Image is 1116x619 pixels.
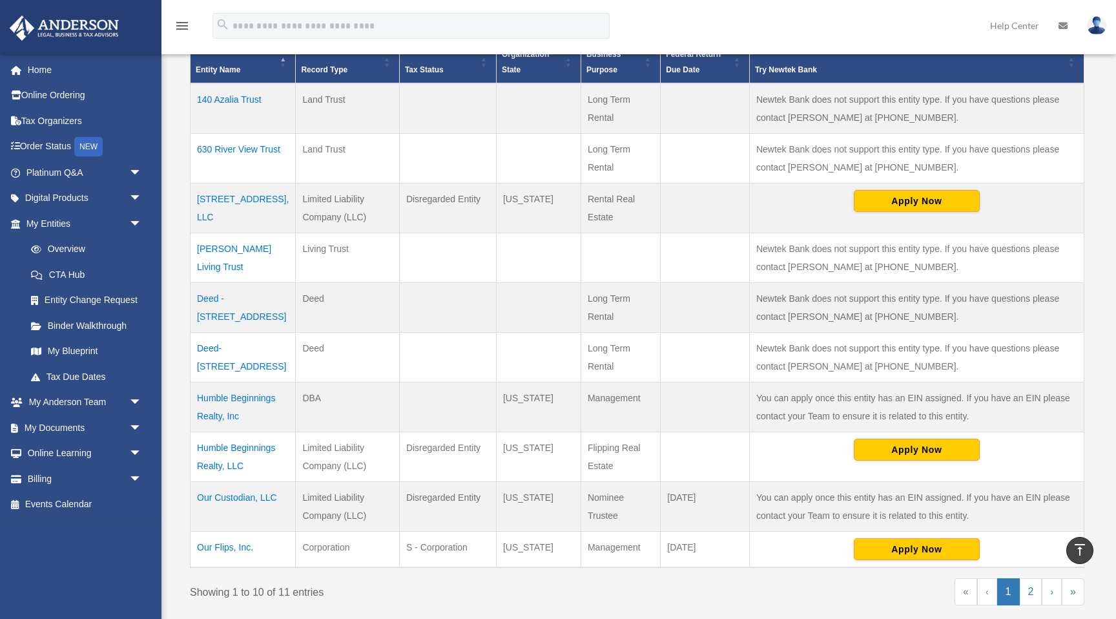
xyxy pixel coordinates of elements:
a: My Blueprint [18,339,155,364]
a: Tax Due Dates [18,364,155,390]
a: Previous [977,578,997,605]
a: Home [9,57,161,83]
td: Newtek Bank does not support this entity type. If you have questions please contact [PERSON_NAME]... [749,134,1084,184]
td: Our Custodian, LLC [191,482,296,532]
td: Long Term Rental [581,134,660,184]
a: Binder Walkthrough [18,313,155,339]
td: 630 River View Trust [191,134,296,184]
td: [STREET_ADDRESS], LLC [191,184,296,233]
span: arrow_drop_down [129,466,155,492]
td: Management [581,532,660,568]
a: My Documentsarrow_drop_down [9,415,161,441]
td: [PERSON_NAME] Living Trust [191,233,296,283]
i: menu [174,18,190,34]
button: Apply Now [854,439,980,461]
td: Our Flips, Inc. [191,532,296,568]
button: Apply Now [854,190,980,212]
a: Online Learningarrow_drop_down [9,441,161,467]
a: Overview [18,236,149,262]
td: Deed [296,333,400,383]
td: Corporation [296,532,400,568]
span: arrow_drop_down [129,415,155,441]
td: Newtek Bank does not support this entity type. If you have questions please contact [PERSON_NAME]... [749,333,1084,383]
a: Tax Organizers [9,108,161,134]
span: arrow_drop_down [129,211,155,237]
i: search [216,17,230,32]
th: Business Purpose: Activate to sort [581,41,660,84]
td: Newtek Bank does not support this entity type. If you have questions please contact [PERSON_NAME]... [749,283,1084,333]
td: Land Trust [296,134,400,184]
div: NEW [74,137,103,156]
a: Billingarrow_drop_down [9,466,161,492]
a: vertical_align_top [1066,537,1093,564]
td: [US_STATE] [496,432,581,482]
td: Land Trust [296,83,400,134]
td: Disregarded Entity [399,184,496,233]
td: [US_STATE] [496,184,581,233]
th: Organization State: Activate to sort [496,41,581,84]
th: Record Type: Activate to sort [296,41,400,84]
td: Living Trust [296,233,400,283]
a: My Entitiesarrow_drop_down [9,211,155,236]
i: vertical_align_top [1072,542,1088,558]
td: Long Term Rental [581,283,660,333]
a: Digital Productsarrow_drop_down [9,185,161,211]
a: First [955,578,977,605]
td: Limited Liability Company (LLC) [296,184,400,233]
td: Humble Beginnings Realty, Inc [191,383,296,432]
td: DBA [296,383,400,432]
a: CTA Hub [18,262,155,288]
td: Flipping Real Estate [581,432,660,482]
th: Entity Name: Activate to invert sorting [191,41,296,84]
a: Order StatusNEW [9,134,161,160]
span: arrow_drop_down [129,160,155,186]
a: My Anderson Teamarrow_drop_down [9,390,161,415]
a: Entity Change Request [18,288,155,313]
td: 140 Azalia Trust [191,83,296,134]
td: Long Term Rental [581,83,660,134]
td: Deed- [STREET_ADDRESS] [191,333,296,383]
a: Platinum Q&Aarrow_drop_down [9,160,161,185]
td: Limited Liability Company (LLC) [296,482,400,532]
td: S - Corporation [399,532,496,568]
button: Apply Now [854,538,980,560]
a: Online Ordering [9,83,161,109]
td: Management [581,383,660,432]
td: Nominee Trustee [581,482,660,532]
td: Rental Real Estate [581,184,660,233]
td: Disregarded Entity [399,482,496,532]
span: Record Type [301,65,347,74]
td: Long Term Rental [581,333,660,383]
td: [US_STATE] [496,532,581,568]
td: Deed [296,283,400,333]
a: menu [174,23,190,34]
td: Newtek Bank does not support this entity type. If you have questions please contact [PERSON_NAME]... [749,233,1084,283]
span: arrow_drop_down [129,390,155,416]
td: Disregarded Entity [399,432,496,482]
span: arrow_drop_down [129,185,155,212]
td: Limited Liability Company (LLC) [296,432,400,482]
img: User Pic [1087,16,1106,35]
td: [US_STATE] [496,482,581,532]
div: Try Newtek Bank [755,62,1064,78]
span: Tax Status [405,65,444,74]
img: Anderson Advisors Platinum Portal [6,16,123,41]
td: [US_STATE] [496,383,581,432]
td: You can apply once this entity has an EIN assigned. If you have an EIN please contact your Team t... [749,383,1084,432]
div: Showing 1 to 10 of 11 entries [190,578,628,602]
th: Try Newtek Bank : Activate to sort [749,41,1084,84]
span: arrow_drop_down [129,441,155,467]
th: Federal Return Due Date: Activate to sort [661,41,750,84]
td: Deed - [STREET_ADDRESS] [191,283,296,333]
td: [DATE] [661,532,750,568]
td: [DATE] [661,482,750,532]
td: Newtek Bank does not support this entity type. If you have questions please contact [PERSON_NAME]... [749,83,1084,134]
td: Humble Beginnings Realty, LLC [191,432,296,482]
td: You can apply once this entity has an EIN assigned. If you have an EIN please contact your Team t... [749,482,1084,532]
span: Entity Name [196,65,240,74]
a: Events Calendar [9,492,161,518]
th: Tax Status: Activate to sort [399,41,496,84]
